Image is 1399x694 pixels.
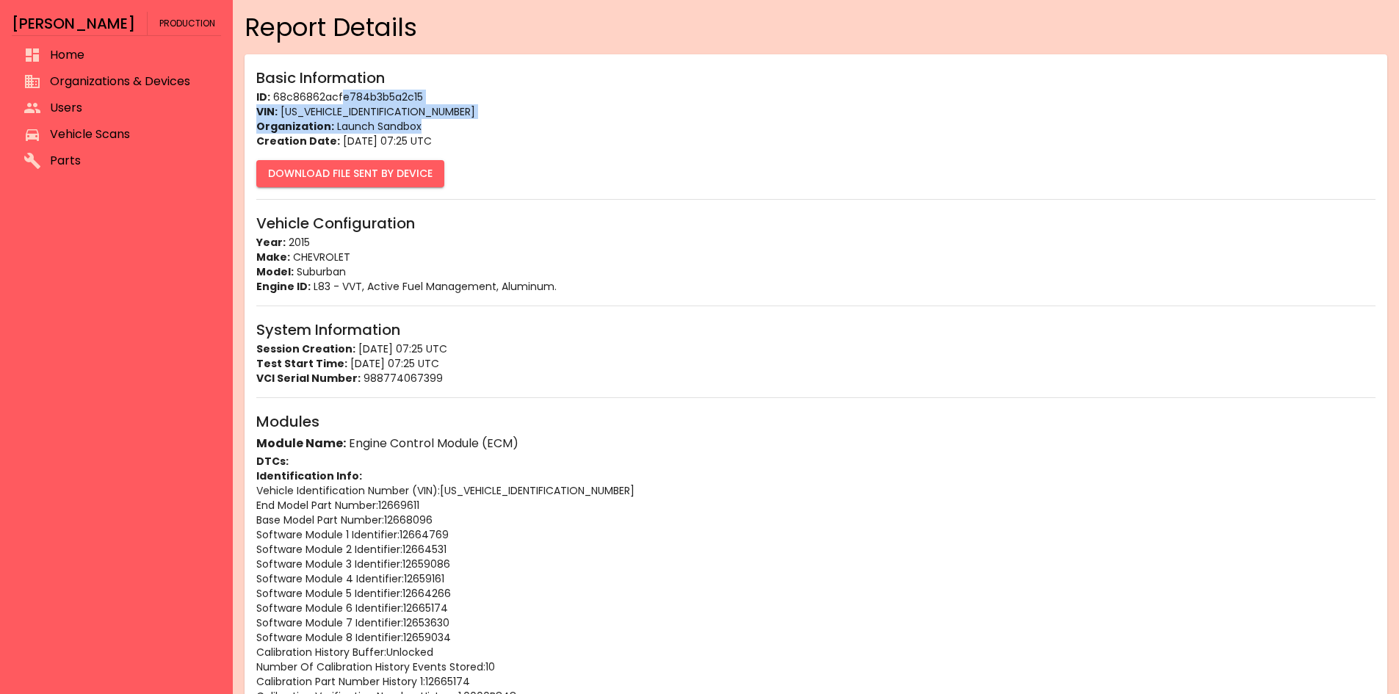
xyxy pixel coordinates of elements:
[256,119,334,134] strong: Organization:
[256,542,1375,557] p: Software Module 2 Identifier : 12664531
[256,318,1375,341] h6: System Information
[256,410,1375,433] h6: Modules
[256,645,1375,659] p: Calibration History Buffer : Unlocked
[245,12,1387,43] h4: Report Details
[256,498,1375,513] p: End Model Part Number : 12669611
[256,264,1375,279] p: Suburban
[256,557,1375,571] p: Software Module 3 Identifier : 12659086
[256,134,1375,148] p: [DATE] 07:25 UTC
[256,615,1375,630] p: Software Module 7 Identifier : 12653630
[256,90,1375,104] p: 68c86862acfe784b3b5a2c15
[256,104,278,119] strong: VIN:
[256,674,1375,689] p: Calibration Part Number History 1 : 12665174
[256,264,294,279] strong: Model:
[50,99,209,117] span: Users
[256,630,1375,645] p: Software Module 8 Identifier : 12659034
[256,104,1375,119] p: [US_VEHICLE_IDENTIFICATION_NUMBER]
[256,433,1375,454] h6: Engine Control Module (ECM)
[256,527,1375,542] p: Software Module 1 Identifier : 12664769
[256,279,311,294] strong: Engine ID:
[256,659,1375,674] p: Number Of Calibration History Events Stored : 10
[256,235,286,250] strong: Year:
[256,66,1375,90] h6: Basic Information
[256,571,1375,586] p: Software Module 4 Identifier : 12659161
[256,341,355,356] strong: Session Creation:
[50,126,209,143] span: Vehicle Scans
[50,46,209,64] span: Home
[256,483,1375,498] p: Vehicle Identification Number (VIN) : [US_VEHICLE_IDENTIFICATION_NUMBER]
[256,279,1375,294] p: L83 - VVT, Active Fuel Management, Aluminum.
[50,152,209,170] span: Parts
[256,90,270,104] strong: ID:
[256,435,346,452] strong: Module Name:
[256,356,1375,371] p: [DATE] 07:25 UTC
[256,134,340,148] strong: Creation Date:
[256,371,361,386] strong: VCI Serial Number:
[256,356,347,371] strong: Test Start Time:
[256,250,290,264] strong: Make:
[256,250,1375,264] p: CHEVROLET
[256,513,1375,527] p: Base Model Part Number : 12668096
[256,212,1375,235] h6: Vehicle Configuration
[256,469,362,483] strong: Identification Info:
[256,454,289,469] strong: DTCs:
[256,371,1375,386] p: 988774067399
[256,601,1375,615] p: Software Module 6 Identifier : 12665174
[256,160,444,187] button: Download File Sent By Device
[12,12,135,35] h6: [PERSON_NAME]
[50,73,209,90] span: Organizations & Devices
[256,119,1375,134] p: Launch Sandbox
[256,586,1375,601] p: Software Module 5 Identifier : 12664266
[256,235,1375,250] p: 2015
[256,341,1375,356] p: [DATE] 07:25 UTC
[159,12,215,35] span: Production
